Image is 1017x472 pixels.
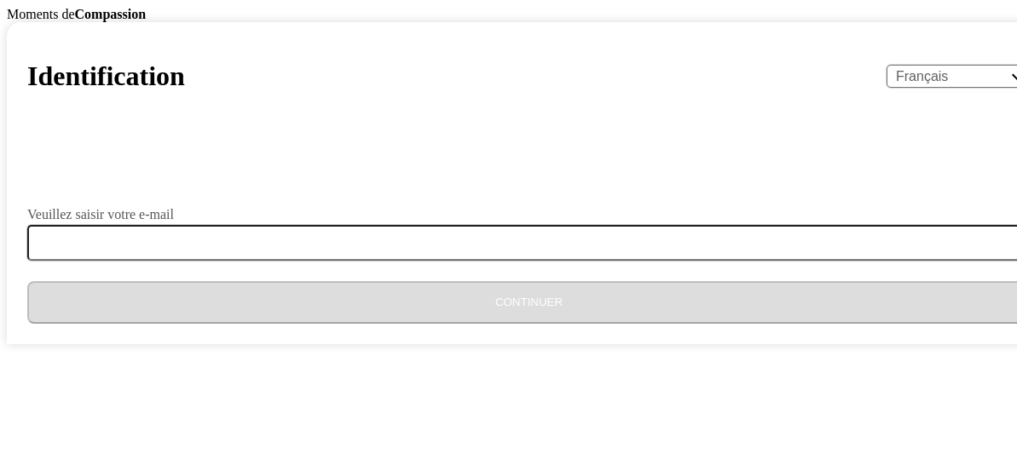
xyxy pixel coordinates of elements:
b: Compassion [75,7,147,21]
div: Moments de [7,7,1010,22]
label: Veuillez saisir votre e-mail [27,208,174,222]
h1: Identification [27,60,185,92]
